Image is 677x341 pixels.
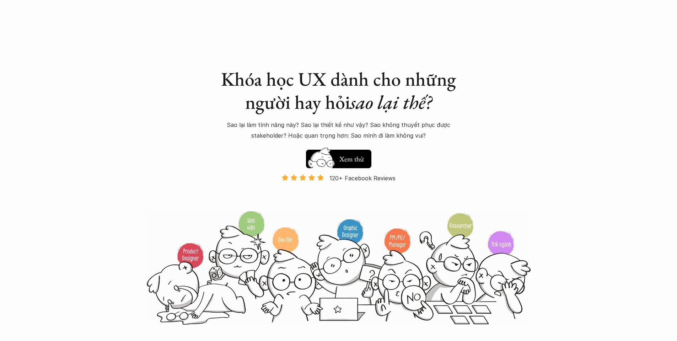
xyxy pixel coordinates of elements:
[214,119,463,141] p: Sao lại làm tính năng này? Sao lại thiết kế như vậy? Sao không thuyết phục được stakeholder? Hoặc...
[329,173,396,183] p: 120+ Facebook Reviews
[339,154,364,164] h5: Xem thử
[306,146,371,168] a: Xem thử
[275,174,402,210] a: 120+ Facebook Reviews
[214,68,463,114] h1: Khóa học UX dành cho những người hay hỏi
[350,90,432,114] em: sao lại thế?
